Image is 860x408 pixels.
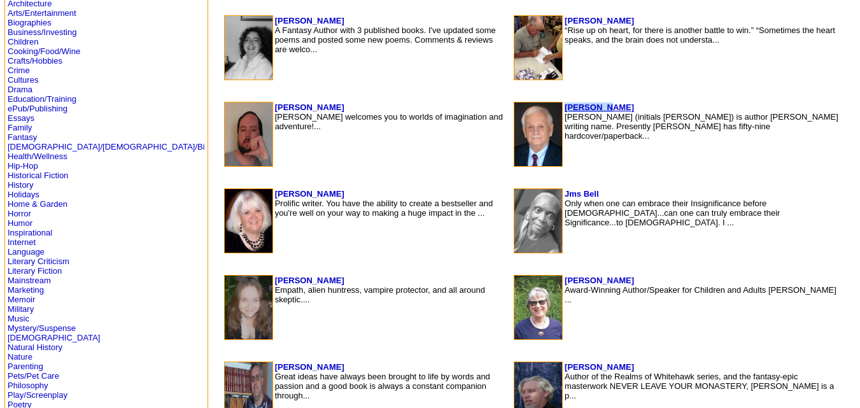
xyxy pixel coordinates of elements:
[565,276,634,285] a: [PERSON_NAME]
[275,112,503,131] font: [PERSON_NAME] welcomes you to worlds of imagination and adventure!...
[275,16,344,25] a: [PERSON_NAME]
[275,199,493,218] font: Prolific writer. You have the ability to create a bestseller and you're well on your way to makin...
[275,362,344,372] a: [PERSON_NAME]
[8,333,100,342] a: [DEMOGRAPHIC_DATA]
[8,123,32,132] a: Family
[8,199,67,209] a: Home & Garden
[565,102,634,112] a: [PERSON_NAME]
[225,276,272,339] img: 227896.jpg
[8,342,62,352] a: Natural History
[514,189,562,253] img: 108732.jpg
[8,113,34,123] a: Essays
[275,372,490,400] font: Great ideas have always been brought to life by words and passion and a good book is always a con...
[8,352,32,362] a: Nature
[225,189,272,253] img: 193876.jpg
[8,218,32,228] a: Humor
[275,25,496,54] font: A Fantasy Author with 3 published books. I've updated some poems and posted some new poems. Comme...
[8,381,48,390] a: Philosophy
[8,323,76,333] a: Mystery/Suspense
[8,314,29,323] a: Music
[8,85,32,94] a: Drama
[8,161,38,171] a: Hip-Hop
[565,112,838,141] font: [PERSON_NAME] (initials [PERSON_NAME]) is author [PERSON_NAME] writing name. Presently [PERSON_NA...
[565,16,634,25] a: [PERSON_NAME]
[514,276,562,339] img: 1402.jpg
[514,16,562,80] img: 116216.JPG
[8,104,67,113] a: ePub/Publishing
[8,266,62,276] a: Literary Fiction
[8,228,52,237] a: Inspirational
[8,46,80,56] a: Cooking/Food/Wine
[8,390,67,400] a: Play/Screenplay
[8,304,34,314] a: Military
[275,276,344,285] a: [PERSON_NAME]
[8,27,76,37] a: Business/Investing
[8,276,51,285] a: Mainstream
[8,295,35,304] a: Memoir
[8,362,43,371] a: Parenting
[8,285,44,295] a: Marketing
[565,199,780,227] font: Only when one can embrace their Insignificance before [DEMOGRAPHIC_DATA]...can one can truly embr...
[8,18,52,27] a: Biographies
[8,180,33,190] a: History
[565,189,598,199] a: Jms Bell
[8,209,31,218] a: Horror
[8,151,67,161] a: Health/Wellness
[565,372,834,400] font: Author of the Realms of Whitehawk series, and the fantasy-epic masterwork NEVER LEAVE YOUR MONAST...
[565,25,835,45] font: “Rise up oh heart, for there is another battle to win.” “Sometimes the heart speaks, and the brai...
[8,132,37,142] a: Fantasy
[8,75,38,85] a: Cultures
[8,171,68,180] a: Historical Fiction
[8,237,36,247] a: Internet
[8,37,38,46] a: Children
[565,285,836,304] font: Award-Winning Author/Speaker for Children and Adults [PERSON_NAME] ...
[8,142,205,151] a: [DEMOGRAPHIC_DATA]/[DEMOGRAPHIC_DATA]/Bi
[8,56,62,66] a: Crafts/Hobbies
[275,285,485,304] font: Empath, alien huntress, vampire protector, and all around skeptic....
[275,189,344,199] a: [PERSON_NAME]
[8,94,76,104] a: Education/Training
[8,371,59,381] a: Pets/Pet Care
[8,257,69,266] a: Literary Criticism
[8,66,30,75] a: Crime
[565,362,634,372] a: [PERSON_NAME]
[514,102,562,166] img: 3201.jpg
[275,102,344,112] a: [PERSON_NAME]
[8,8,76,18] a: Arts/Entertainment
[225,102,272,166] img: 16018.jpg
[8,247,45,257] a: Language
[8,190,39,199] a: Holidays
[225,16,272,80] img: 1761.jpg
